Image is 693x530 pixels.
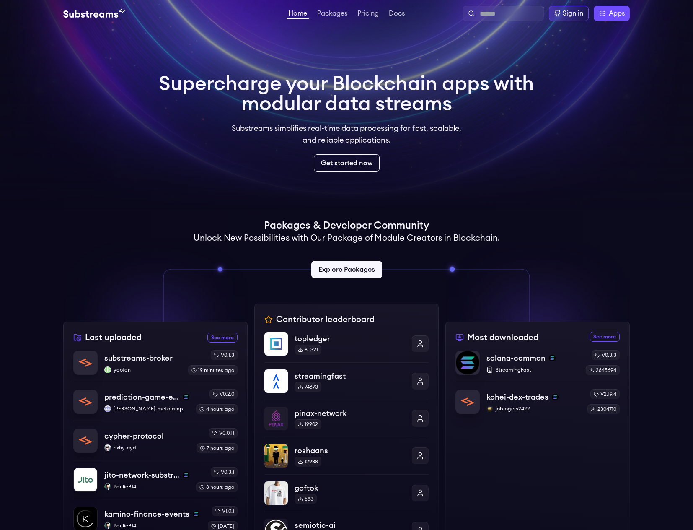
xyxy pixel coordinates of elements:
p: solana-common [486,352,546,364]
img: Substream's logo [63,8,125,18]
p: roshaans [295,445,405,457]
img: pinax-network [264,407,288,430]
a: streamingfaststreamingfast74673 [264,362,429,400]
img: roshaans [264,444,288,468]
a: See more recently uploaded packages [207,333,238,343]
p: PaulieB14 [104,483,189,490]
img: ilya-metalamp [104,405,111,412]
p: kamino-finance-events [104,508,189,520]
div: v1.0.1 [212,506,238,516]
p: jobrogers2422 [486,405,581,412]
p: yaofan [104,366,181,373]
a: Explore Packages [311,261,382,278]
div: 74673 [295,382,321,392]
div: 19 minutes ago [188,365,238,375]
img: goftok [264,481,288,505]
div: 583 [295,494,317,504]
img: PaulieB14 [104,483,111,490]
div: v0.3.3 [592,350,620,360]
img: cypher-protocol [74,429,97,452]
p: goftok [295,482,405,494]
div: v0.1.3 [211,350,238,360]
p: jito-network-substreams [104,469,179,481]
a: jito-network-substreamsjito-network-substreamssolanaPaulieB14PaulieB14v0.3.18 hours ago [73,460,238,499]
a: Get started now [314,154,380,172]
div: v2.19.4 [590,389,620,399]
a: Packages [315,10,349,18]
div: v0.2.0 [209,389,238,399]
a: Sign in [549,6,589,21]
div: v0.3.1 [211,467,238,477]
h1: Packages & Developer Community [264,219,429,232]
img: PaulieB14 [104,522,111,529]
img: jito-network-substreams [74,468,97,491]
a: roshaansroshaans12938 [264,437,429,474]
h2: Unlock New Possibilities with Our Package of Module Creators in Blockchain. [194,232,500,244]
a: Docs [387,10,406,18]
div: 4 hours ago [196,404,238,414]
div: 7 hours ago [197,443,238,453]
p: PaulieB14 [104,522,201,529]
p: pinax-network [295,408,405,419]
a: substreams-brokersubstreams-brokeryaofanyaofanv0.1.319 minutes ago [73,350,238,382]
img: rixhy-cyd [104,444,111,451]
a: goftokgoftok583 [264,474,429,512]
a: cypher-protocolcypher-protocolrixhy-cydrixhy-cydv0.0.117 hours ago [73,421,238,460]
img: jobrogers2422 [486,405,493,412]
img: topledger [264,332,288,356]
p: cypher-protocol [104,430,164,442]
img: solana [183,472,189,478]
img: solana [552,394,559,400]
img: streamingfast [264,369,288,393]
h1: Supercharge your Blockchain apps with modular data streams [159,74,534,114]
div: 12938 [295,457,321,467]
img: solana [183,394,189,400]
p: Substreams simplifies real-time data processing for fast, scalable, and reliable applications. [226,122,467,146]
div: 19902 [295,419,321,429]
a: topledgertopledger80321 [264,332,429,362]
img: substreams-broker [74,351,97,374]
a: prediction-game-eventsprediction-game-eventssolanailya-metalamp[PERSON_NAME]-metalampv0.2.04 hour... [73,382,238,421]
div: 2645694 [586,365,620,375]
div: 8 hours ago [196,482,238,492]
span: Apps [609,8,625,18]
p: streamingfast [295,370,405,382]
img: yaofan [104,366,111,373]
a: Pricing [356,10,380,18]
a: Home [287,10,309,19]
p: rixhy-cyd [104,444,190,451]
div: 80321 [295,345,321,355]
img: solana [193,511,199,517]
img: solana-common [456,351,479,374]
a: kohei-dex-tradeskohei-dex-tradessolanajobrogers2422jobrogers2422v2.19.42304710 [455,382,620,414]
p: kohei-dex-trades [486,391,548,403]
img: prediction-game-events [74,390,97,413]
img: kohei-dex-trades [456,390,479,413]
p: [PERSON_NAME]-metalamp [104,405,189,412]
p: prediction-game-events [104,391,179,403]
a: pinax-networkpinax-network19902 [264,400,429,437]
div: 2304710 [587,404,620,414]
div: Sign in [563,8,583,18]
div: v0.0.11 [209,428,238,438]
a: See more most downloaded packages [590,332,620,342]
img: solana [549,355,556,361]
p: substreams-broker [104,352,173,364]
p: StreamingFast [486,366,579,373]
a: solana-commonsolana-commonsolanaStreamingFastv0.3.32645694 [455,350,620,382]
p: topledger [295,333,405,345]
